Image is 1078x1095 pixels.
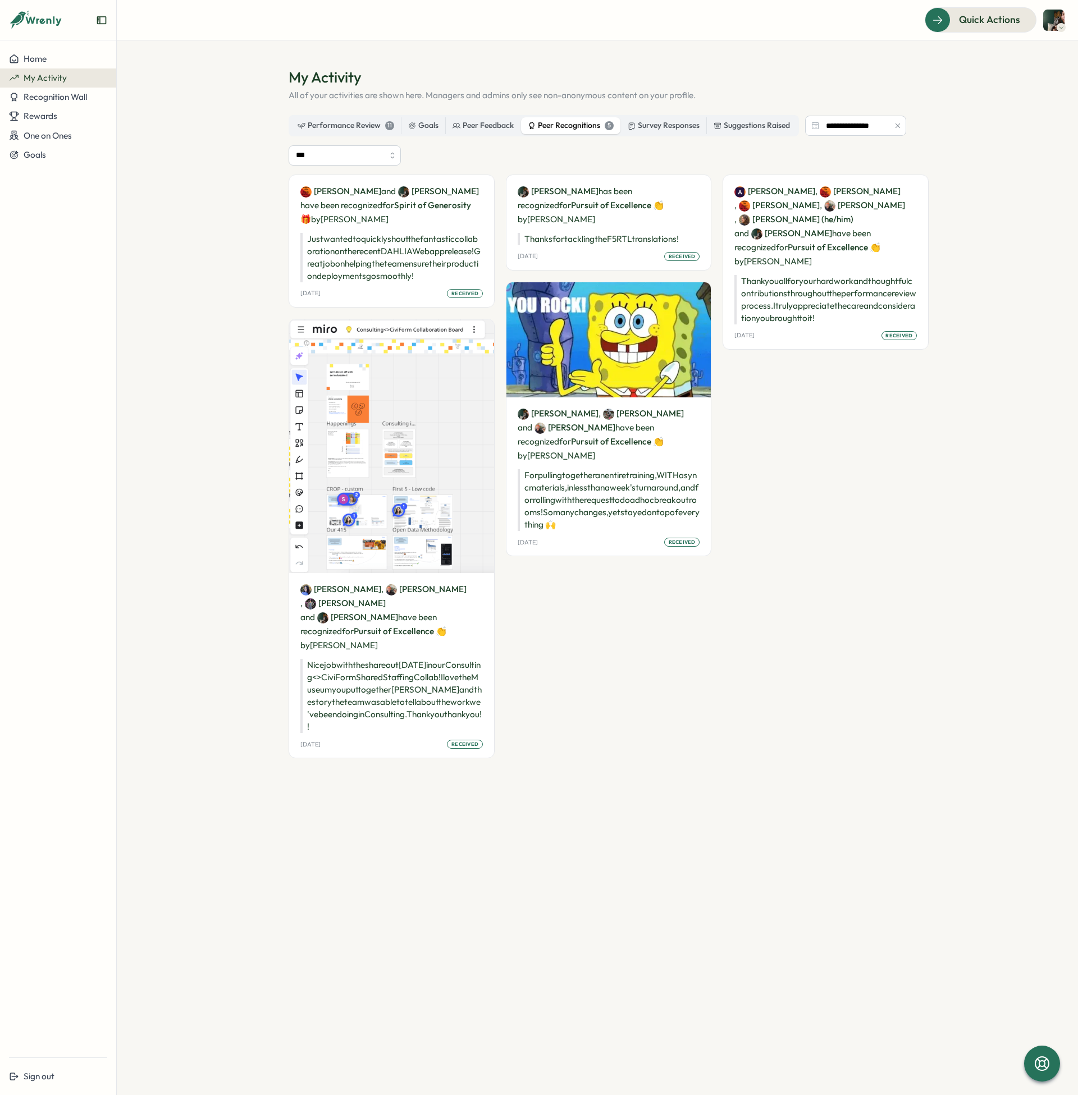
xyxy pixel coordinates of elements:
a: Mark Buckner[PERSON_NAME] [535,421,615,434]
a: Ross Chapman (he/him)[PERSON_NAME] (he/him) [739,213,853,226]
span: Home [24,53,47,64]
a: Deepika Ramachandran[PERSON_NAME] [305,597,386,610]
a: Adrien Young[PERSON_NAME] [734,185,815,198]
a: Mark Buckner[PERSON_NAME] [824,199,905,212]
a: Hannan Abdi[PERSON_NAME] [603,407,684,420]
img: Justin Caovan [518,186,529,198]
p: All of your activities are shown here. Managers and admins only see non-anonymous content on your... [289,89,906,102]
img: T Liu [739,200,750,212]
img: Justin Caovan [751,228,762,240]
span: Pursuit of Excellence 👏 [788,242,880,253]
img: Mark Buckner [824,200,835,212]
span: Pursuit of Excellence 👏 [571,200,664,210]
div: Peer Recognitions [528,120,614,132]
a: T Liu[PERSON_NAME] [739,199,820,212]
p: [DATE] [734,332,755,339]
button: Quick Actions [925,7,1036,32]
p: has been recognized by [PERSON_NAME] [518,184,700,226]
img: Hannan Abdi [603,409,614,420]
img: Recognition Image [289,319,494,573]
a: Justin Caovan[PERSON_NAME] [398,185,479,198]
a: Mark Buckner[PERSON_NAME] [386,583,467,595]
a: Justin Caovan[PERSON_NAME] [518,407,599,420]
img: Justin Caovan [317,612,328,624]
a: Cade Wolcott[PERSON_NAME] [820,185,901,198]
span: and [300,611,315,624]
span: Sign out [24,1071,54,1082]
span: Pursuit of Excellence 👏 [571,436,664,447]
div: Suggestions Raised [714,120,790,132]
span: Goals [24,149,46,160]
span: , [734,198,820,212]
p: [DATE] [300,741,321,748]
p: have been recognized by [PERSON_NAME] [300,184,483,226]
span: and [381,185,396,198]
a: T Liu[PERSON_NAME] [300,185,381,198]
a: Justin Caovan[PERSON_NAME] [751,227,832,240]
span: and [734,227,749,240]
button: Expand sidebar [96,15,107,26]
span: , [820,198,905,212]
span: received [451,740,478,748]
img: Justin Caovan [518,409,529,420]
span: , [300,596,386,610]
img: Ross Chapman (he/him) [739,214,750,226]
span: One on Ones [24,130,72,141]
span: Rewards [24,111,57,121]
span: for [776,242,788,253]
p: [DATE] [300,290,321,297]
a: Justin Caovan[PERSON_NAME] [518,185,599,198]
img: Deepika Ramachandran [305,598,316,610]
img: Justin Caovan [1043,10,1065,31]
span: , [815,184,901,198]
span: for [559,436,571,447]
span: Recognition Wall [24,91,87,102]
div: Goals [408,120,438,132]
p: For pulling together an entire training, WITH async materials, in less than a week's turnaround, ... [518,469,700,531]
p: have been recognized by [PERSON_NAME] [734,184,917,268]
img: Adrien Young [734,186,746,198]
span: , [599,406,684,420]
img: Mark Buckner [535,423,546,434]
img: Emily Edwards [300,584,312,595]
span: , [734,212,853,226]
p: Thank you all for your hard work and thoughtful contributions throughout the performance review p... [734,275,917,324]
div: 5 [605,121,614,130]
img: Mark Buckner [386,584,397,595]
img: Cade Wolcott [820,186,831,198]
span: received [885,332,912,340]
img: Recognition Image [506,282,711,397]
span: Quick Actions [959,12,1020,27]
div: Peer Feedback [453,120,514,132]
div: Survey Responses [628,120,700,132]
span: for [559,200,571,210]
span: My Activity [24,72,67,83]
span: , [381,582,467,596]
span: received [669,538,696,546]
p: have been recognized by [PERSON_NAME] [518,406,700,462]
div: 11 [385,121,394,130]
p: [DATE] [518,539,538,546]
a: Justin Caovan[PERSON_NAME] [317,611,398,624]
span: and [518,421,532,434]
p: Nice job with the share out [DATE] in our Consulting<>CiviForm Shared Staffing Collab! I love the... [300,659,483,733]
h1: My Activity [289,67,906,87]
p: [DATE] [518,253,538,260]
span: for [342,626,354,636]
p: Just wanted to quickly shout the fantastic collaboration on the recent DAHLIA Webapp release! Gre... [300,233,483,282]
div: Performance Review [298,120,394,132]
span: received [451,290,478,297]
img: T Liu [300,186,312,198]
p: Thanks for tackling the F5 RTL translations! [518,233,700,245]
span: Pursuit of Excellence 👏 [354,626,446,636]
span: received [669,253,696,260]
p: have been recognized by [PERSON_NAME] [300,582,483,652]
a: Emily Edwards[PERSON_NAME] [300,583,381,595]
img: Justin Caovan [398,186,409,198]
span: for [382,200,394,210]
